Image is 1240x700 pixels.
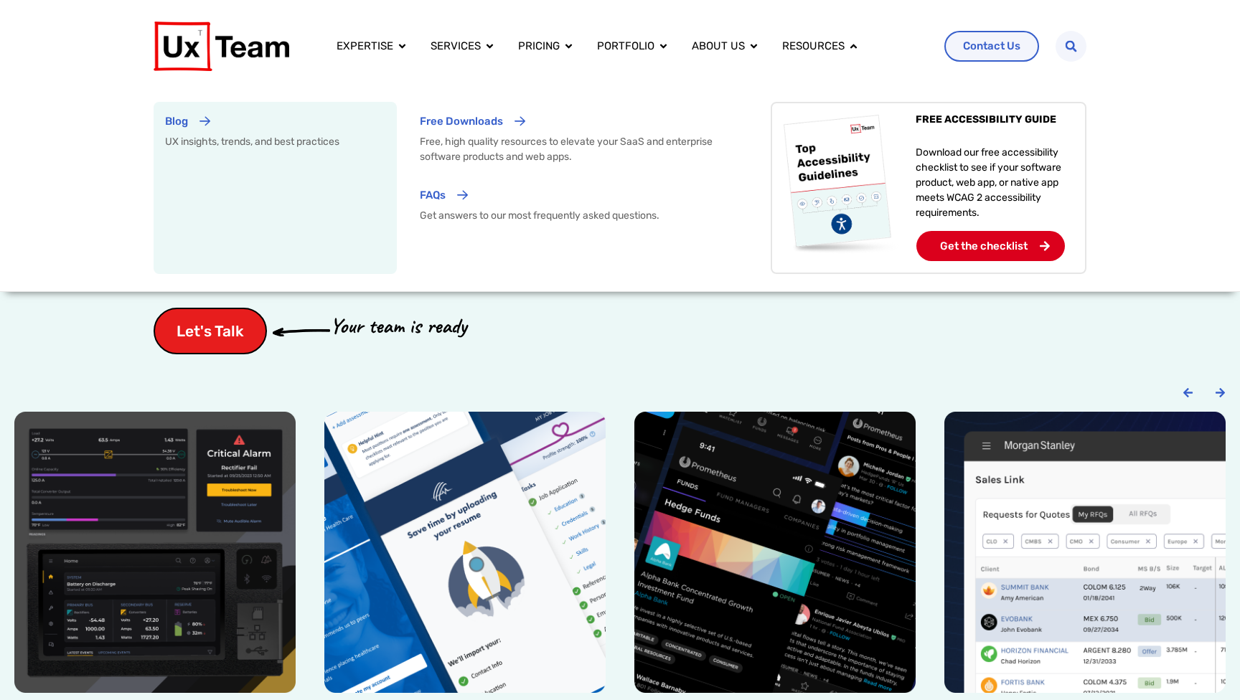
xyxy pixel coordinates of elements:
div: Menu Toggle [325,32,934,60]
a: Contact Us [944,31,1039,62]
img: Morgan Stanley trading floor application design [944,412,1226,693]
div: 2 / 6 [324,412,606,693]
p: UX insights, trends, and best practices [165,134,385,149]
a: Pricing [518,38,560,55]
img: SHC medical job application mobile app [324,412,606,693]
img: arrow-cta [273,327,330,336]
div: 4 / 6 [944,412,1226,693]
a: Expertise [337,38,393,55]
nav: Menu [325,32,934,60]
a: FREE ACCESSIBILITY GUIDE Download our free accessibility checklist to see if your software produc... [771,102,1086,274]
div: Carousel [14,412,1226,693]
a: Portfolio [597,38,654,55]
div: Previous slide [1183,387,1193,398]
a: About us [692,38,745,55]
p: Your team is ready [330,310,466,342]
span: Subscribe to UX Team newsletter. [18,199,558,212]
div: Search [1056,31,1086,62]
div: 1 / 6 [14,412,296,693]
p: Download our free accessibility checklist to see if your software product, web app, or native app... [916,145,1074,220]
p: Free Downloads [420,113,503,130]
p: FREE ACCESSIBILITY GUIDE [916,115,1056,125]
a: Blog UX insights, trends, and best practices [154,102,397,274]
img: Prometheus alts social media mobile app design [634,412,916,693]
img: UX Team Logo [154,22,289,71]
a: Resources [782,38,845,55]
a: Free Downloads Free, high quality resources to elevate your SaaS and enterprise software products... [408,102,759,176]
p: Blog [165,113,188,130]
a: FAQs Get answers to our most frequently asked questions. [408,176,759,235]
span: Let's Talk [177,323,244,339]
a: Services [431,38,481,55]
p: Get the checklist [940,238,1028,254]
a: Let's Talk [154,308,267,354]
span: Contact Us [963,41,1020,52]
iframe: Chat Widget [1168,631,1240,700]
span: Last Name [282,1,333,13]
input: Subscribe to UX Team newsletter. [4,202,13,211]
img: Power conversion company hardware UI device ux design [14,412,296,693]
div: Next slide [1215,387,1226,398]
p: FAQs [420,187,446,204]
p: Free, high quality resources to elevate your SaaS and enterprise software products and web apps. [420,134,748,164]
div: 3 / 6 [634,412,916,693]
p: Get answers to our most frequently asked questions. [420,208,748,223]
